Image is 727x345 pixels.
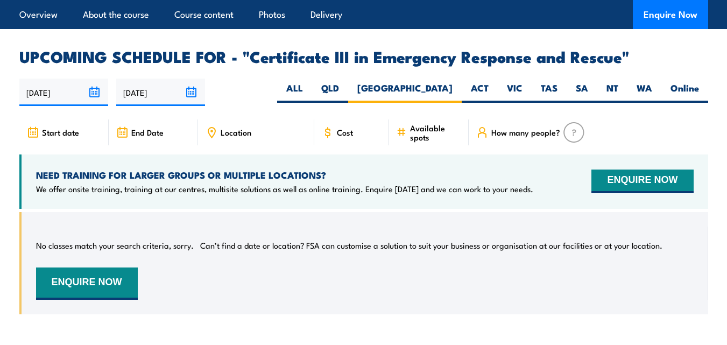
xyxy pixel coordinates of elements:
[348,82,462,103] label: [GEOGRAPHIC_DATA]
[462,82,498,103] label: ACT
[19,79,108,106] input: From date
[337,128,353,137] span: Cost
[42,128,79,137] span: Start date
[410,123,461,142] span: Available spots
[491,128,560,137] span: How many people?
[498,82,532,103] label: VIC
[567,82,597,103] label: SA
[221,128,251,137] span: Location
[661,82,708,103] label: Online
[277,82,312,103] label: ALL
[200,240,662,251] p: Can’t find a date or location? FSA can customise a solution to suit your business or organisation...
[312,82,348,103] label: QLD
[36,267,138,300] button: ENQUIRE NOW
[116,79,205,106] input: To date
[627,82,661,103] label: WA
[36,184,533,194] p: We offer onsite training, training at our centres, multisite solutions as well as online training...
[131,128,164,137] span: End Date
[19,49,708,63] h2: UPCOMING SCHEDULE FOR - "Certificate III in Emergency Response and Rescue"
[591,170,693,193] button: ENQUIRE NOW
[36,169,533,181] h4: NEED TRAINING FOR LARGER GROUPS OR MULTIPLE LOCATIONS?
[36,240,194,251] p: No classes match your search criteria, sorry.
[532,82,567,103] label: TAS
[597,82,627,103] label: NT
